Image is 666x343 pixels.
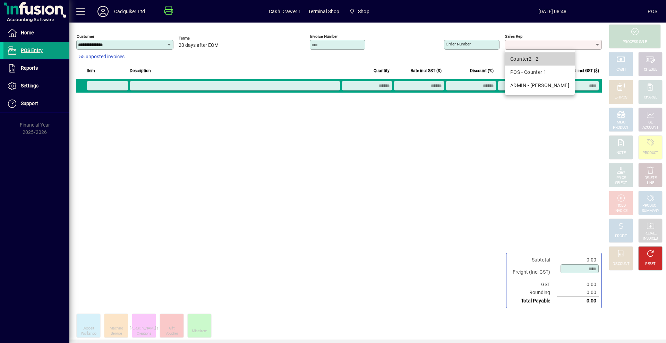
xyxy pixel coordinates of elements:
[615,234,627,239] div: PROFIT
[3,77,69,95] a: Settings
[509,256,557,264] td: Subtotal
[347,5,372,18] span: Shop
[21,83,39,88] span: Settings
[83,326,94,331] div: Deposit
[21,101,38,106] span: Support
[643,236,658,241] div: INVOICES
[165,331,178,336] div: Voucher
[564,67,599,75] span: Extend incl GST ($)
[192,329,207,334] div: Misc Item
[77,34,94,39] mat-label: Customer
[137,331,151,336] div: Creations
[648,6,657,17] div: POS
[179,36,220,41] span: Terms
[470,67,494,75] span: Discount (%)
[642,125,658,130] div: ACCOUNT
[644,231,657,236] div: RECALL
[648,120,653,125] div: GL
[644,67,657,72] div: CHEQUE
[308,6,339,17] span: Terminal Shop
[179,43,219,48] span: 20 days after EOM
[616,203,625,208] div: HOLD
[557,297,599,305] td: 0.00
[614,208,627,214] div: INVOICE
[457,6,648,17] span: [DATE] 08:48
[81,331,96,336] div: Workshop
[169,326,174,331] div: Gift
[647,181,654,186] div: LINE
[130,326,159,331] div: [PERSON_NAME]'s
[642,208,659,214] div: SUMMARY
[358,6,369,17] span: Shop
[505,79,575,92] mat-option: ADMIN - Yvonne
[130,67,151,75] span: Description
[615,181,627,186] div: SELECT
[510,55,569,63] div: Counter2 - 2
[374,67,390,75] span: Quantity
[510,82,569,89] div: ADMIN - [PERSON_NAME]
[623,40,647,45] div: PROCESS SALE
[111,331,122,336] div: Service
[615,95,627,100] div: EFTPOS
[411,67,442,75] span: Rate incl GST ($)
[509,297,557,305] td: Total Payable
[645,261,656,267] div: RESET
[613,125,629,130] div: PRODUCT
[509,289,557,297] td: Rounding
[21,65,38,71] span: Reports
[617,120,625,125] div: MISC
[644,95,657,100] div: CHARGE
[269,6,301,17] span: Cash Drawer 1
[3,95,69,112] a: Support
[21,48,43,53] span: POS Entry
[446,42,471,46] mat-label: Order number
[613,261,629,267] div: DISCOUNT
[79,53,125,60] span: 55 unposted invoices
[616,151,625,156] div: NOTE
[114,6,145,17] div: Cadquiker Ltd
[505,34,522,39] mat-label: Sales rep
[509,281,557,289] td: GST
[76,51,127,63] button: 55 unposted invoices
[110,326,123,331] div: Machine
[510,69,569,76] div: POS - Counter 1
[509,264,557,281] td: Freight (Incl GST)
[3,24,69,42] a: Home
[87,67,95,75] span: Item
[505,66,575,79] mat-option: POS - Counter 1
[642,151,658,156] div: PRODUCT
[557,256,599,264] td: 0.00
[557,289,599,297] td: 0.00
[616,67,625,72] div: CASH
[310,34,338,39] mat-label: Invoice number
[21,30,34,35] span: Home
[92,5,114,18] button: Profile
[644,175,656,181] div: DELETE
[557,281,599,289] td: 0.00
[642,203,658,208] div: PRODUCT
[3,60,69,77] a: Reports
[616,175,626,181] div: PRICE
[505,52,575,66] mat-option: Counter2 - 2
